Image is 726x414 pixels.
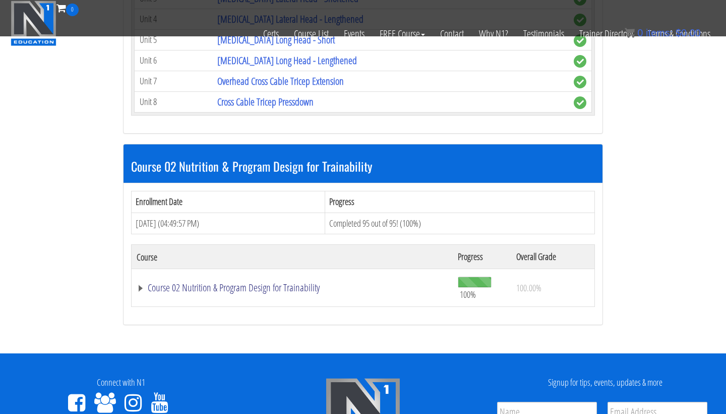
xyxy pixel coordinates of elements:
a: Contact [433,16,471,51]
span: $ [676,27,681,38]
td: 100.00% [511,269,594,307]
td: Unit 6 [135,50,212,71]
a: Certs [256,16,286,51]
td: Completed 95 out of 95! (100%) [325,213,595,234]
a: Terms & Conditions [640,16,718,51]
a: Course 02 Nutrition & Program Design for Trainability [137,283,448,293]
span: complete [574,55,586,68]
h4: Signup for tips, events, updates & more [492,378,718,388]
span: 0 [66,4,79,16]
a: [MEDICAL_DATA] Long Head - Lengthened [217,54,357,67]
a: FREE Course [372,16,433,51]
a: Why N1? [471,16,516,51]
span: 100% [460,289,476,300]
td: [DATE] (04:49:57 PM) [132,213,325,234]
a: Overhead Cross Cable Tricep Extension [217,74,344,88]
a: Course List [286,16,336,51]
th: Enrollment Date [132,191,325,213]
a: Events [336,16,372,51]
th: Progress [325,191,595,213]
a: Testimonials [516,16,572,51]
h4: Connect with N1 [8,378,234,388]
td: Unit 7 [135,71,212,91]
bdi: 0.00 [676,27,701,38]
th: Progress [453,245,511,269]
th: Overall Grade [511,245,594,269]
img: icon11.png [625,28,635,38]
span: complete [574,76,586,88]
img: n1-education [11,1,56,46]
td: Unit 8 [135,91,212,112]
span: items: [646,27,673,38]
span: complete [574,96,586,109]
a: Cross Cable Tricep Pressdown [217,95,314,109]
th: Course [132,245,453,269]
h3: Course 02 Nutrition & Program Design for Trainability [131,160,595,173]
span: 0 [637,27,643,38]
a: Trainer Directory [572,16,640,51]
a: 0 items: $0.00 [625,27,701,38]
a: 0 [56,1,79,15]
